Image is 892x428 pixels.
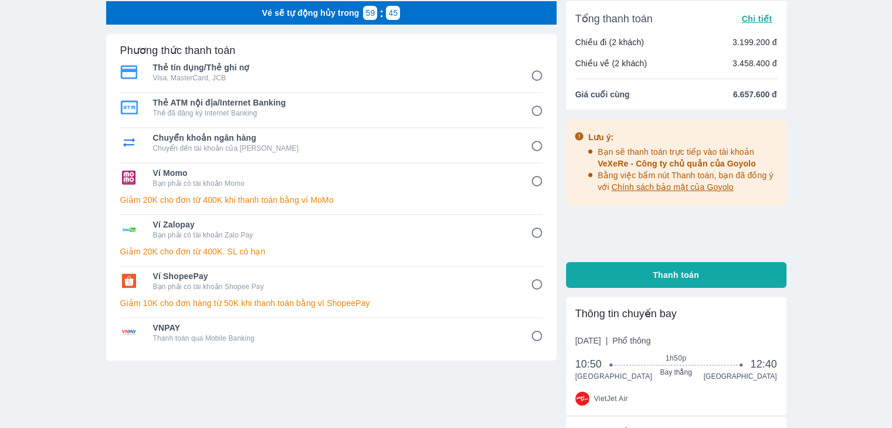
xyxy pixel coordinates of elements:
[153,322,514,334] span: VNPAY
[598,169,778,193] p: Bằng việc bấm nút Thanh toán, bạn đã đồng ý với
[732,36,777,48] p: 3.199.200 đ
[153,132,514,144] span: Chuyển khoản ngân hàng
[120,43,236,57] h6: Phương thức thanh toán
[750,357,776,371] span: 12:40
[120,267,542,295] div: Ví ShopeePayVí ShopeePayBạn phải có tài khoản Shopee Pay
[120,171,138,185] img: Ví Momo
[611,368,741,377] span: Bay thẳng
[262,7,359,19] p: Vé sẽ tự động hủy trong
[120,135,138,150] img: Chuyển khoản ngân hàng
[120,100,138,114] img: Thẻ ATM nội địa/Internet Banking
[120,318,542,347] div: VNPAYVNPAYThanh toán qua Mobile Banking
[153,144,514,153] p: Chuyển đến tài khoản của [PERSON_NAME]
[653,269,699,281] span: Thanh toán
[741,14,772,23] span: Chi tiết
[366,7,375,19] p: 59
[120,215,542,243] div: Ví ZalopayVí ZalopayBạn phải có tài khoản Zalo Pay
[120,58,542,86] div: Thẻ tín dụng/Thẻ ghi nợThẻ tín dụng/Thẻ ghi nợVisa, MasterCard, JCB
[575,307,777,321] div: Thông tin chuyến bay
[388,7,398,19] p: 45
[120,325,138,339] img: VNPAY
[575,89,630,100] span: Giá cuối cùng
[120,65,138,79] img: Thẻ tín dụng/Thẻ ghi nợ
[575,36,645,48] p: Chiều đi (2 khách)
[153,179,514,188] p: Bạn phải có tài khoản Momo
[120,164,542,192] div: Ví MomoVí MomoBạn phải có tài khoản Momo
[594,394,628,403] span: VietJet Air
[588,131,778,143] div: Lưu ý:
[733,89,777,100] span: 6.657.600 đ
[120,246,542,257] p: Giảm 20K cho đơn từ 400K. SL có hạn
[153,97,514,108] span: Thẻ ATM nội địa/Internet Banking
[120,128,542,157] div: Chuyển khoản ngân hàngChuyển khoản ngân hàngChuyển đến tài khoản của [PERSON_NAME]
[153,270,514,282] span: Ví ShopeePay
[120,222,138,236] img: Ví Zalopay
[575,335,651,347] span: [DATE]
[606,336,608,345] span: |
[153,334,514,343] p: Thanh toán qua Mobile Banking
[120,194,542,206] p: Giảm 20K cho đơn từ 400K khi thanh toán bằng ví MoMo
[153,282,514,291] p: Bạn phải có tài khoản Shopee Pay
[737,11,776,27] button: Chi tiết
[612,182,734,192] span: Chính sách bảo mật của Goyolo
[612,336,650,345] span: Phổ thông
[153,62,514,73] span: Thẻ tín dụng/Thẻ ghi nợ
[598,147,756,168] span: Bạn sẽ thanh toán trực tiếp vào tài khoản
[575,57,647,69] p: Chiều về (2 khách)
[575,12,653,26] span: Tổng thanh toán
[120,297,542,309] p: Giảm 10K cho đơn hàng từ 50K khi thanh toán bằng ví ShopeePay
[732,57,777,69] p: 3.458.400 đ
[120,93,542,121] div: Thẻ ATM nội địa/Internet BankingThẻ ATM nội địa/Internet BankingThẻ đã đăng ký Internet Banking
[153,219,514,230] span: Ví Zalopay
[598,159,756,168] span: VeXeRe - Công ty chủ quản của Goyolo
[153,230,514,240] p: Bạn phải có tài khoản Zalo Pay
[153,73,514,83] p: Visa, MasterCard, JCB
[153,108,514,118] p: Thẻ đã đăng ký Internet Banking
[153,167,514,179] span: Ví Momo
[575,357,612,371] span: 10:50
[611,354,741,363] span: 1h50p
[120,274,138,288] img: Ví ShopeePay
[566,262,786,288] button: Thanh toán
[377,7,386,19] p: :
